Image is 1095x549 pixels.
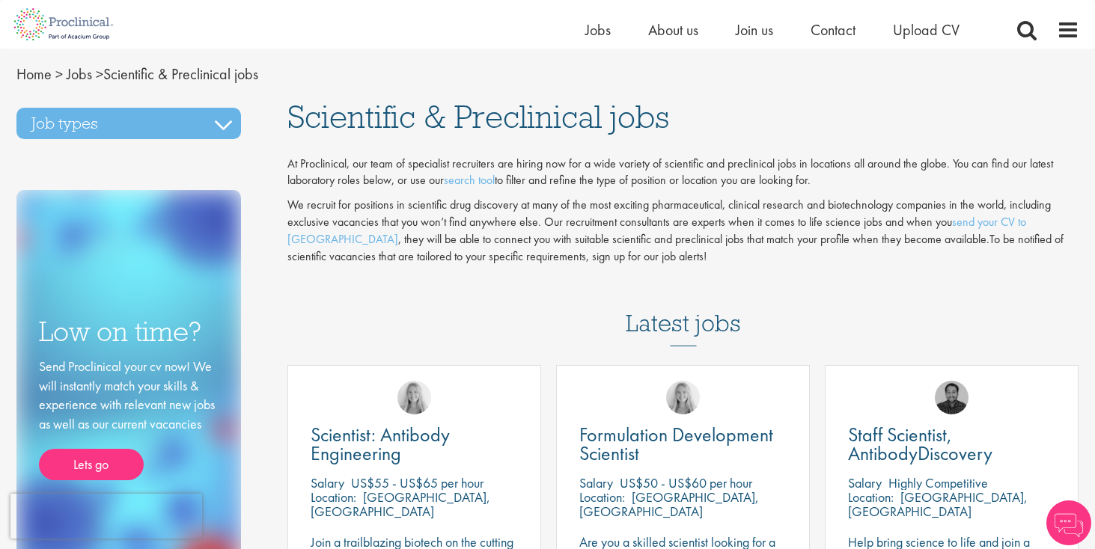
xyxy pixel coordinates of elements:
[67,64,92,84] a: breadcrumb link to Jobs
[935,381,969,414] img: Mike Raletz
[311,422,450,466] span: Scientist: Antibody Engineering
[351,474,484,491] p: US$55 - US$65 per hour
[811,20,855,40] a: Contact
[848,422,992,466] span: Staff Scientist, AntibodyDiscovery
[444,172,495,188] a: search tool
[311,488,356,506] span: Location:
[16,108,241,139] h3: Job types
[311,488,490,520] p: [GEOGRAPHIC_DATA], [GEOGRAPHIC_DATA]
[16,64,52,84] a: breadcrumb link to Home
[1046,500,1091,545] img: Chatbot
[848,488,894,506] span: Location:
[579,474,613,491] span: Salary
[96,64,103,84] span: >
[39,449,144,480] a: Lets go
[579,488,625,506] span: Location:
[893,20,960,40] a: Upload CV
[311,426,518,463] a: Scientist: Antibody Engineering
[585,20,611,40] a: Jobs
[287,156,1079,190] p: At Proclinical, our team of specialist recruiters are hiring now for a wide variety of scientific...
[736,20,773,40] a: Join us
[666,381,700,414] img: Shannon Briggs
[848,488,1028,520] p: [GEOGRAPHIC_DATA], [GEOGRAPHIC_DATA]
[848,474,882,491] span: Salary
[579,422,773,466] span: Formulation Development Scientist
[287,231,1064,264] span: To be notified of scientific vacancies that are tailored to your specific requirements, sign up f...
[16,64,258,84] span: Scientific & Preclinical jobs
[311,474,344,491] span: Salary
[287,214,1026,247] a: send your CV to [GEOGRAPHIC_DATA]
[55,64,63,84] span: >
[287,197,1079,265] p: We recruit for positions in scientific drug discovery at many of the most exciting pharmaceutical...
[397,381,431,414] img: Shannon Briggs
[10,494,202,539] iframe: reCAPTCHA
[620,474,752,491] p: US$50 - US$60 per hour
[888,474,988,491] p: Highly Competitive
[848,426,1055,463] a: Staff Scientist, AntibodyDiscovery
[626,273,741,346] h3: Latest jobs
[579,488,759,520] p: [GEOGRAPHIC_DATA], [GEOGRAPHIC_DATA]
[579,426,787,463] a: Formulation Development Scientist
[39,357,219,480] div: Send Proclinical your cv now! We will instantly match your skills & experience with relevant new ...
[39,317,219,346] h3: Low on time?
[287,96,669,137] span: Scientific & Preclinical jobs
[648,20,698,40] a: About us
